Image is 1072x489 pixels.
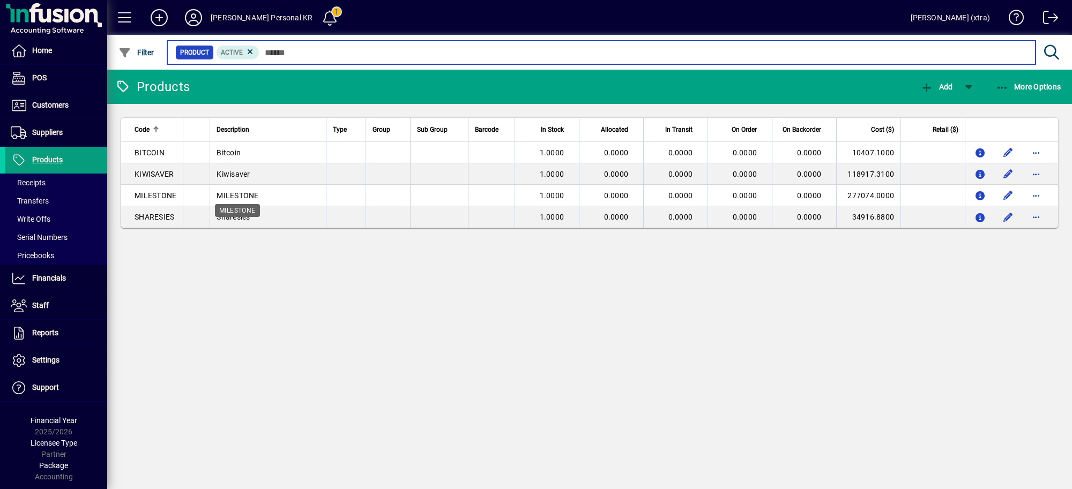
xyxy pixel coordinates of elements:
button: Profile [176,8,211,27]
button: More options [1028,165,1045,183]
div: On Backorder [779,124,831,136]
a: Settings [5,347,107,374]
span: Licensee Type [31,439,77,447]
a: Knowledge Base [1001,2,1024,37]
button: Add [142,8,176,27]
span: Group [373,124,390,136]
span: Staff [32,301,49,310]
span: Serial Numbers [11,233,68,242]
td: 34916.8800 [836,206,900,228]
span: Product [180,47,209,58]
span: Description [217,124,249,136]
a: Logout [1035,2,1059,37]
div: On Order [714,124,766,136]
span: 0.0000 [733,213,757,221]
span: Package [39,461,68,470]
span: Filter [118,48,154,57]
button: Edit [1000,208,1017,225]
span: 0.0000 [604,148,629,157]
span: Retail ($) [933,124,958,136]
span: 0.0000 [733,170,757,178]
div: Sub Group [417,124,461,136]
span: In Stock [541,124,564,136]
button: Edit [1000,165,1017,183]
span: Pricebooks [11,251,54,260]
span: 0.0000 [797,191,822,200]
span: Reports [32,328,58,337]
td: 10407.1000 [836,142,900,163]
button: More options [1028,187,1045,204]
span: 0.0000 [668,213,693,221]
span: 0.0000 [733,148,757,157]
a: Financials [5,265,107,292]
a: Receipts [5,174,107,192]
span: 1.0000 [540,170,564,178]
a: Customers [5,92,107,119]
a: Home [5,37,107,64]
a: Transfers [5,192,107,210]
span: MILESTONE [217,191,258,200]
span: 0.0000 [797,213,822,221]
span: Support [32,383,59,392]
a: Suppliers [5,119,107,146]
span: Allocated [601,124,628,136]
td: 118917.3100 [836,163,900,185]
span: Suppliers [32,128,63,137]
span: Add [920,82,952,91]
span: 0.0000 [797,170,822,178]
div: In Stock [522,124,574,136]
button: Edit [1000,144,1017,161]
a: Serial Numbers [5,228,107,246]
span: Sub Group [417,124,448,136]
div: Allocated [586,124,638,136]
a: Pricebooks [5,246,107,265]
div: [PERSON_NAME] (xtra) [911,9,991,26]
span: Products [32,155,63,164]
span: Home [32,46,52,55]
a: Staff [5,292,107,319]
button: More options [1028,144,1045,161]
div: In Transit [650,124,702,136]
span: 1.0000 [540,148,564,157]
span: Kiwisaver [217,170,250,178]
span: Code [135,124,150,136]
div: Type [333,124,360,136]
span: BITCOIN [135,148,165,157]
span: 0.0000 [668,148,693,157]
span: Customers [32,101,69,109]
span: KIWISAVER [135,170,174,178]
span: Active [221,49,243,56]
span: 1.0000 [540,213,564,221]
a: Support [5,374,107,401]
div: Barcode [475,124,508,136]
div: Group [373,124,403,136]
button: More options [1028,208,1045,225]
span: MILESTONE [135,191,176,200]
span: In Transit [665,124,693,136]
div: Products [115,78,190,95]
div: Code [135,124,176,136]
mat-chip: Activation Status: Active [217,46,259,59]
div: MILESTONE [215,204,260,217]
a: POS [5,65,107,92]
div: Description [217,124,319,136]
span: Financial Year [31,416,77,425]
span: 1.0000 [540,191,564,200]
span: 0.0000 [604,213,629,221]
span: 0.0000 [797,148,822,157]
span: Receipts [11,178,46,187]
span: Bitcoin [217,148,241,157]
span: POS [32,73,47,82]
span: 0.0000 [668,170,693,178]
div: [PERSON_NAME] Personal KR [211,9,312,26]
span: Barcode [475,124,498,136]
button: More Options [993,77,1064,96]
span: SHARESIES [135,213,174,221]
span: On Backorder [783,124,821,136]
span: Financials [32,274,66,282]
a: Reports [5,320,107,347]
button: Filter [116,43,157,62]
span: Type [333,124,347,136]
span: 0.0000 [733,191,757,200]
span: 0.0000 [604,170,629,178]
